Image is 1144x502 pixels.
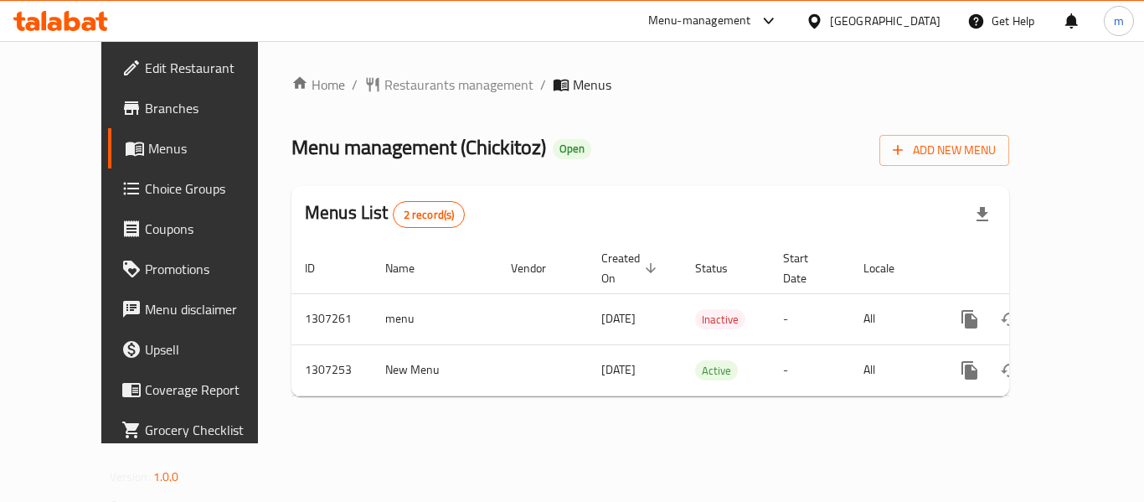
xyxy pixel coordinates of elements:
span: Start Date [783,248,830,288]
table: enhanced table [291,243,1124,396]
li: / [352,75,358,95]
span: Add New Menu [893,140,996,161]
button: Change Status [990,299,1030,339]
span: [DATE] [601,359,636,380]
span: Coverage Report [145,380,279,400]
a: Restaurants management [364,75,533,95]
span: Restaurants management [384,75,533,95]
span: Menus [148,138,279,158]
td: menu [372,293,497,344]
a: Edit Restaurant [108,48,292,88]
span: [DATE] [601,308,636,329]
td: All [850,293,936,344]
div: Total records count [393,201,466,228]
span: Locale [863,258,916,278]
td: All [850,344,936,396]
a: Coverage Report [108,370,292,410]
div: Inactive [695,309,745,329]
nav: breadcrumb [291,75,1009,95]
span: 2 record(s) [394,207,465,223]
span: Choice Groups [145,179,279,199]
span: Edit Restaurant [145,58,279,78]
div: Active [695,360,738,380]
div: Open [553,139,591,159]
div: Export file [962,194,1002,235]
a: Upsell [108,329,292,370]
span: Menu disclaimer [145,299,279,319]
span: Active [695,361,738,380]
a: Menus [108,128,292,168]
a: Menu disclaimer [108,289,292,329]
td: 1307253 [291,344,372,396]
a: Coupons [108,209,292,249]
span: Status [695,258,750,278]
div: [GEOGRAPHIC_DATA] [830,12,940,30]
span: Inactive [695,310,745,329]
button: Add New Menu [879,135,1009,166]
a: Home [291,75,345,95]
span: m [1114,12,1124,30]
a: Branches [108,88,292,128]
span: 1.0.0 [153,466,179,488]
a: Grocery Checklist [108,410,292,450]
h2: Menus List [305,200,465,228]
button: Change Status [990,350,1030,391]
span: ID [305,258,337,278]
span: Created On [601,248,662,288]
span: Menu management ( Chickitoz ) [291,128,546,166]
span: Promotions [145,259,279,279]
span: Vendor [511,258,568,278]
span: Grocery Checklist [145,420,279,440]
button: more [950,299,990,339]
li: / [540,75,546,95]
span: Upsell [145,339,279,360]
th: Actions [936,243,1124,294]
button: more [950,350,990,391]
td: 1307261 [291,293,372,344]
span: Menus [573,75,611,95]
a: Promotions [108,249,292,289]
td: - [770,344,850,396]
span: Version: [110,466,151,488]
td: New Menu [372,344,497,396]
span: Open [553,142,591,156]
span: Coupons [145,219,279,239]
span: Name [385,258,436,278]
span: Branches [145,98,279,118]
td: - [770,293,850,344]
a: Choice Groups [108,168,292,209]
div: Menu-management [648,11,751,31]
